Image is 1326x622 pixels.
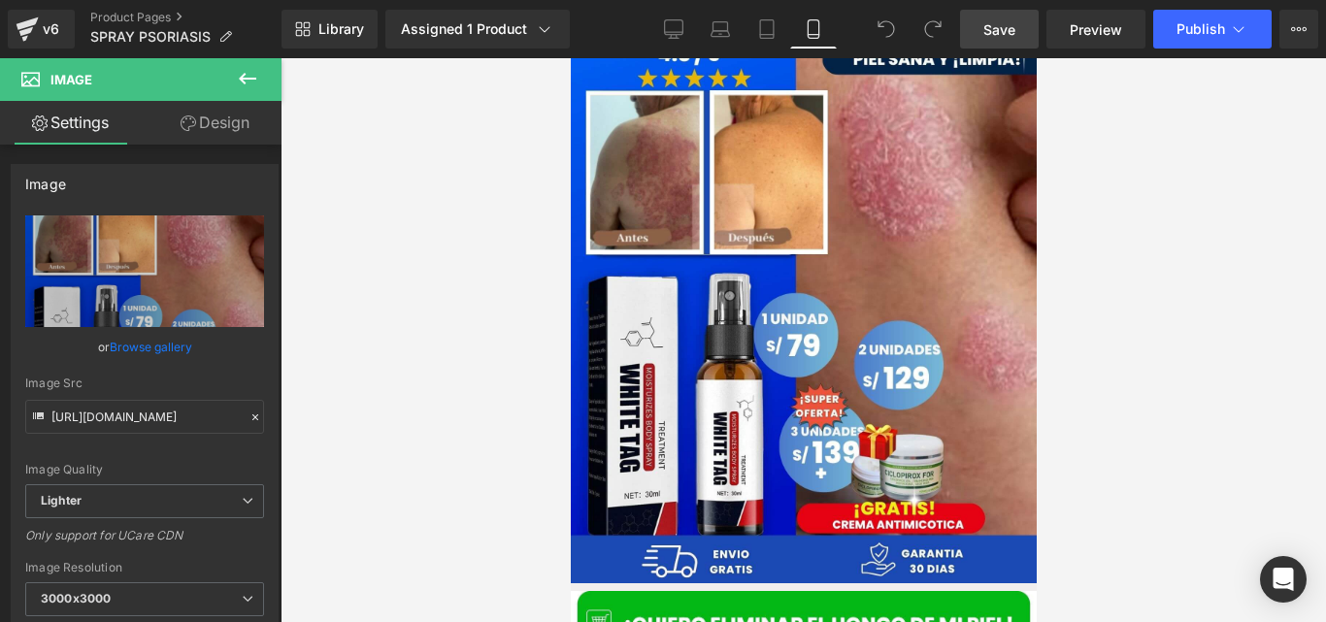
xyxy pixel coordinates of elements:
[867,10,906,49] button: Undo
[1070,19,1122,40] span: Preview
[25,337,264,357] div: or
[90,29,211,45] span: SPRAY PSORIASIS
[1046,10,1145,49] a: Preview
[983,19,1015,40] span: Save
[318,20,364,38] span: Library
[1279,10,1318,49] button: More
[401,19,554,39] div: Assigned 1 Product
[282,10,378,49] a: New Library
[110,330,192,364] a: Browse gallery
[913,10,952,49] button: Redo
[697,10,744,49] a: Laptop
[25,165,66,192] div: Image
[25,463,264,476] div: Image Quality
[39,16,63,42] div: v6
[41,493,82,507] b: Lighter
[1177,21,1225,37] span: Publish
[25,376,264,390] div: Image Src
[25,561,264,574] div: Image Resolution
[25,528,264,556] div: Only support for UCare CDN
[145,101,285,145] a: Design
[1153,10,1272,49] button: Publish
[90,10,282,25] a: Product Pages
[41,591,111,606] b: 3000x3000
[1260,556,1307,603] div: Open Intercom Messenger
[25,400,264,434] input: Link
[650,10,697,49] a: Desktop
[8,10,75,49] a: v6
[744,10,790,49] a: Tablet
[790,10,837,49] a: Mobile
[50,72,92,87] span: Image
